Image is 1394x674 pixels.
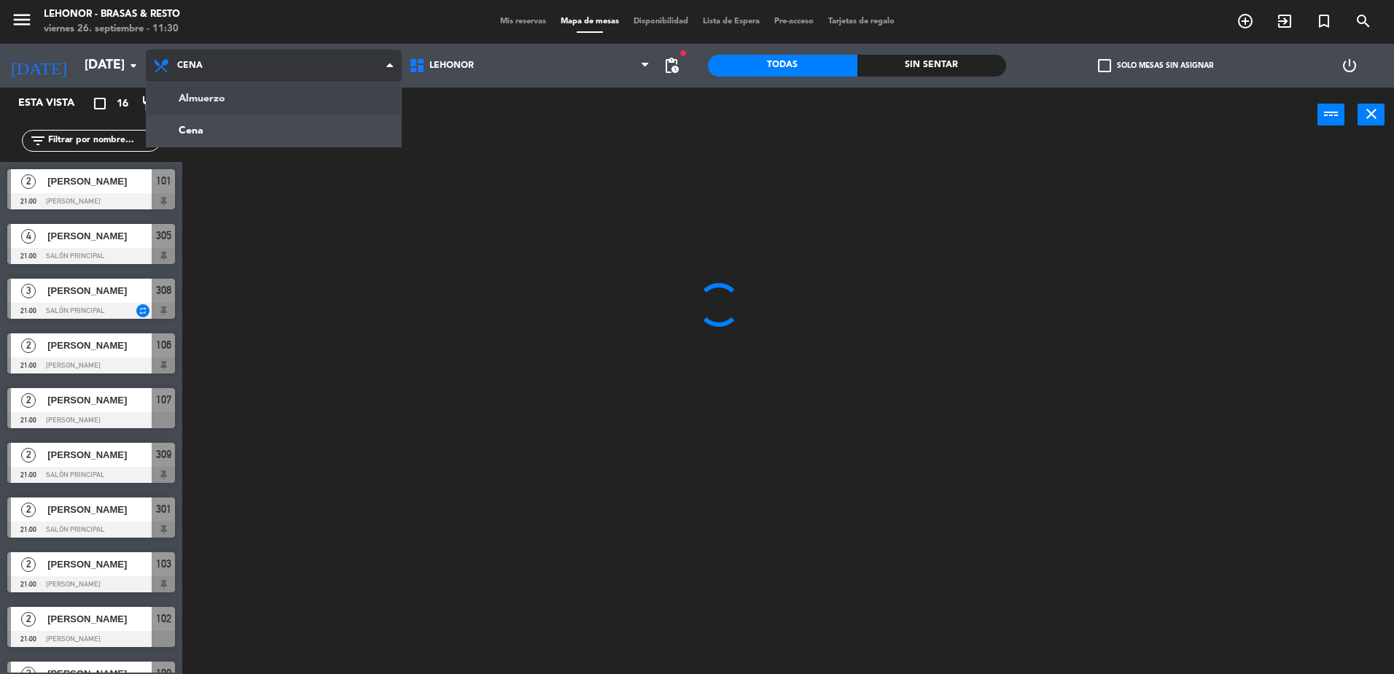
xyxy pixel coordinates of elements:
[21,612,36,627] span: 2
[679,49,688,58] span: fiber_manual_record
[47,611,152,627] span: [PERSON_NAME]
[1098,59,1111,72] span: check_box_outline_blank
[125,57,142,74] i: arrow_drop_down
[44,22,180,36] div: viernes 26. septiembre - 11:30
[696,18,767,26] span: Lista de Espera
[141,95,158,112] i: restaurant
[1341,57,1358,74] i: power_settings_new
[857,55,1007,77] div: Sin sentar
[117,96,128,112] span: 16
[177,61,203,71] span: Cena
[1098,59,1213,72] label: Solo mesas sin asignar
[21,448,36,462] span: 2
[47,447,152,462] span: [PERSON_NAME]
[663,57,680,74] span: pending_actions
[47,557,152,572] span: [PERSON_NAME]
[21,229,36,244] span: 4
[147,115,401,147] a: Cena
[47,283,152,298] span: [PERSON_NAME]
[1317,104,1344,125] button: power_input
[21,174,36,189] span: 2
[21,557,36,572] span: 2
[29,132,47,150] i: filter_list
[91,95,109,112] i: crop_square
[21,393,36,408] span: 2
[11,9,33,36] button: menu
[156,227,171,244] span: 305
[429,61,474,71] span: Lehonor
[1276,12,1293,30] i: exit_to_app
[1323,105,1340,123] i: power_input
[21,338,36,353] span: 2
[47,338,152,353] span: [PERSON_NAME]
[156,282,171,299] span: 308
[708,55,857,77] div: Todas
[7,95,105,112] div: Esta vista
[156,446,171,463] span: 309
[47,133,160,149] input: Filtrar por nombre...
[156,336,171,354] span: 106
[553,18,626,26] span: Mapa de mesas
[767,18,821,26] span: Pre-acceso
[11,9,33,31] i: menu
[156,500,171,518] span: 301
[156,391,171,408] span: 107
[47,174,152,189] span: [PERSON_NAME]
[1358,104,1385,125] button: close
[493,18,553,26] span: Mis reservas
[47,228,152,244] span: [PERSON_NAME]
[21,284,36,298] span: 3
[1237,12,1254,30] i: add_circle_outline
[47,502,152,517] span: [PERSON_NAME]
[156,555,171,573] span: 103
[44,7,180,22] div: Lehonor - Brasas & Resto
[156,172,171,190] span: 101
[47,392,152,408] span: [PERSON_NAME]
[1315,12,1333,30] i: turned_in_not
[147,82,401,115] a: Almuerzo
[626,18,696,26] span: Disponibilidad
[156,610,171,627] span: 102
[21,503,36,517] span: 2
[821,18,902,26] span: Tarjetas de regalo
[1355,12,1372,30] i: search
[1363,105,1380,123] i: close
